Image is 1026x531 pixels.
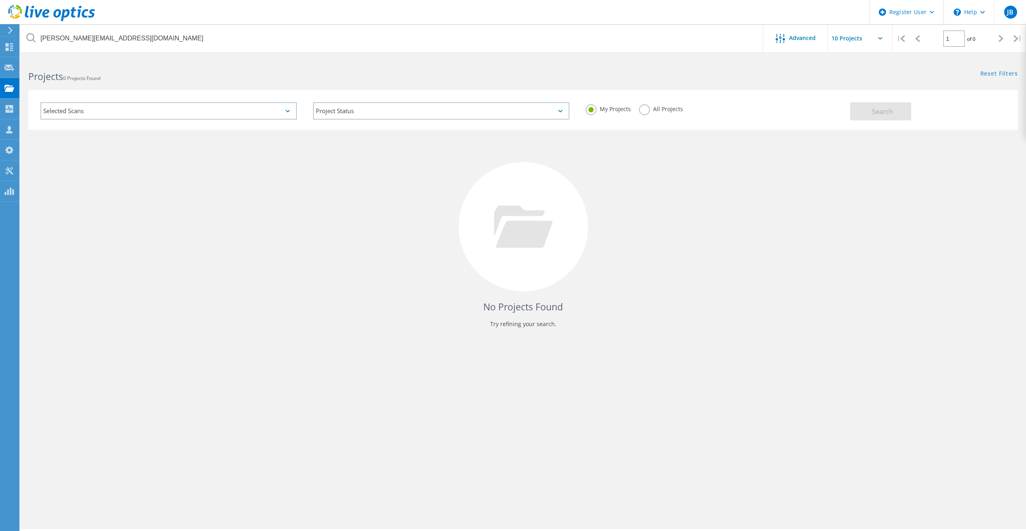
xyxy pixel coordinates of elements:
[20,24,764,53] input: Search projects by name, owner, ID, company, etc
[313,102,569,120] div: Project Status
[40,102,297,120] div: Selected Scans
[893,24,909,53] div: |
[586,104,631,112] label: My Projects
[1007,9,1013,15] span: JB
[980,71,1018,78] a: Reset Filters
[872,107,893,116] span: Search
[789,35,816,41] span: Advanced
[954,8,961,16] svg: \n
[639,104,683,112] label: All Projects
[36,318,1010,331] p: Try refining your search.
[8,17,95,23] a: Live Optics Dashboard
[28,70,63,83] b: Projects
[967,36,975,42] span: of 0
[850,102,911,120] button: Search
[36,300,1010,314] h4: No Projects Found
[63,75,100,82] span: 0 Projects Found
[1009,24,1026,53] div: |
